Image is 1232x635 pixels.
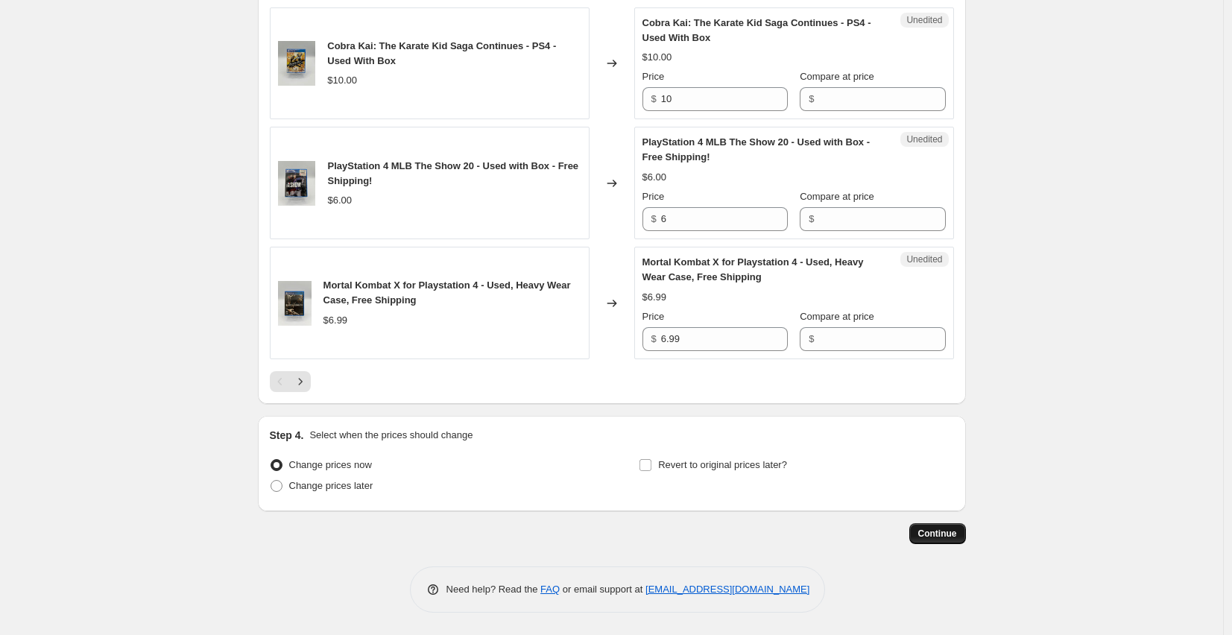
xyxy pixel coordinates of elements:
span: Compare at price [800,71,874,82]
span: Need help? Read the [446,584,541,595]
span: $ [809,213,814,224]
span: $ [651,333,657,344]
span: Compare at price [800,191,874,202]
span: $ [809,93,814,104]
span: Unedited [906,253,942,265]
span: Cobra Kai: The Karate Kid Saga Continues - PS4 - Used With Box [327,40,556,66]
span: Price [642,71,665,82]
div: $10.00 [642,50,672,65]
span: Continue [918,528,957,540]
span: Mortal Kombat X for Playstation 4 - Used, Heavy Wear Case, Free Shipping [642,256,864,282]
span: Cobra Kai: The Karate Kid Saga Continues - PS4 - Used With Box [642,17,871,43]
div: $10.00 [327,73,357,88]
h2: Step 4. [270,428,304,443]
span: or email support at [560,584,645,595]
div: $6.99 [323,313,348,328]
button: Continue [909,523,966,544]
p: Select when the prices should change [309,428,473,443]
span: Unedited [906,133,942,145]
div: $6.00 [642,170,667,185]
button: Next [290,371,311,392]
span: $ [651,93,657,104]
span: PlayStation 4 MLB The Show 20 - Used with Box - Free Shipping! [327,160,578,186]
span: Price [642,191,665,202]
span: Compare at price [800,311,874,322]
span: $ [651,213,657,224]
div: $6.99 [642,290,667,305]
img: IMG_5834_80x.jpg [278,161,316,206]
span: Mortal Kombat X for Playstation 4 - Used, Heavy Wear Case, Free Shipping [323,279,571,306]
span: $ [809,333,814,344]
a: FAQ [540,584,560,595]
span: Price [642,311,665,322]
span: PlayStation 4 MLB The Show 20 - Used with Box - Free Shipping! [642,136,871,162]
span: Unedited [906,14,942,26]
img: IMG_5883_80x.jpg [278,281,312,326]
div: $6.00 [327,193,352,208]
span: Revert to original prices later? [658,459,787,470]
a: [EMAIL_ADDRESS][DOMAIN_NAME] [645,584,809,595]
span: Change prices later [289,480,373,491]
span: Change prices now [289,459,372,470]
img: IMG_5840_80x.jpg [278,41,316,86]
nav: Pagination [270,371,311,392]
